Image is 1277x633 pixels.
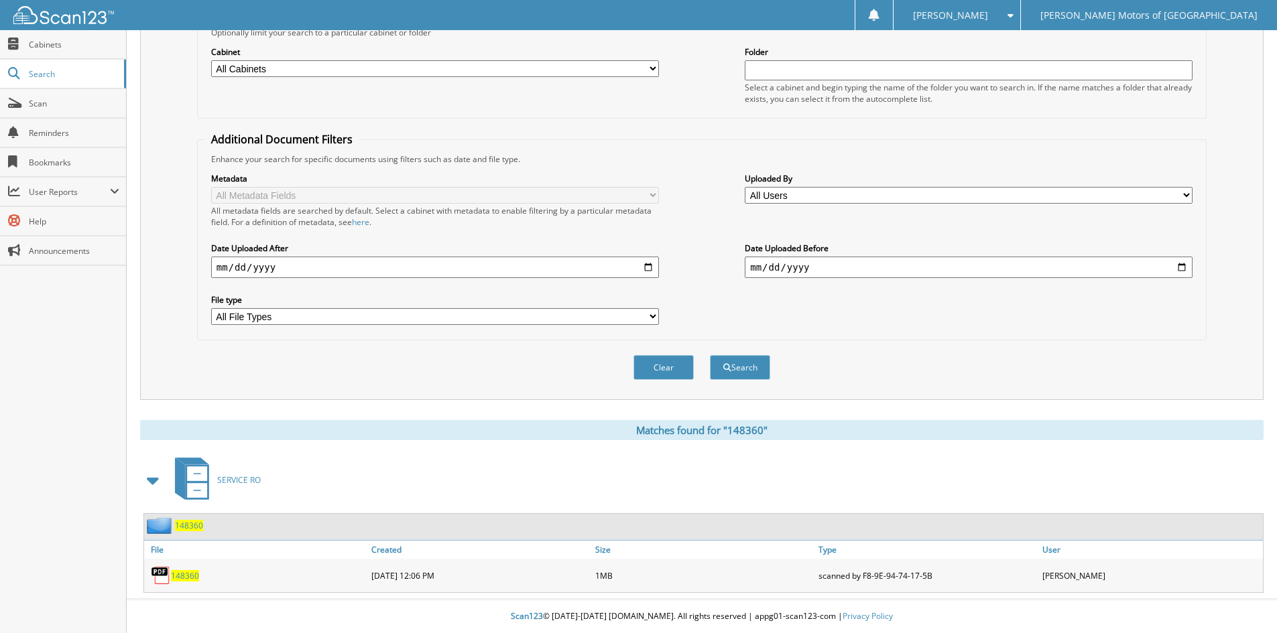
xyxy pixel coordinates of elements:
button: Clear [633,355,694,380]
div: 1MB [592,562,816,589]
img: PDF.png [151,565,171,585]
span: SERVICE RO [217,474,261,486]
div: © [DATE]-[DATE] [DOMAIN_NAME]. All rights reserved | appg01-scan123-com | [127,600,1277,633]
iframe: Chat Widget [1210,569,1277,633]
input: start [211,257,659,278]
label: Metadata [211,173,659,184]
a: SERVICE RO [167,453,261,506]
span: Announcements [29,245,119,257]
a: File [144,541,368,559]
label: Date Uploaded Before [745,242,1193,254]
div: Enhance your search for specific documents using filters such as date and file type. [204,153,1199,165]
label: Cabinet [211,46,659,58]
span: [PERSON_NAME] Motors of [GEOGRAPHIC_DATA] [1040,11,1258,19]
input: end [745,257,1193,278]
span: Scan123 [511,610,543,622]
div: Select a cabinet and begin typing the name of the folder you want to search in. If the name match... [745,82,1193,104]
div: [DATE] 12:06 PM [368,562,592,589]
div: [PERSON_NAME] [1039,562,1263,589]
div: Matches found for "148360" [140,420,1264,440]
label: Uploaded By [745,173,1193,184]
span: Reminders [29,127,119,139]
button: Search [710,355,770,380]
span: Scan [29,98,119,109]
a: 148360 [175,520,203,531]
label: Date Uploaded After [211,242,659,254]
a: Privacy Policy [843,610,893,622]
span: Bookmarks [29,157,119,168]
a: Created [368,541,592,559]
a: Type [815,541,1039,559]
label: File type [211,294,659,305]
div: Optionally limit your search to a particular cabinet or folder [204,27,1199,38]
label: Folder [745,46,1193,58]
div: All metadata fields are searched by default. Select a cabinet with metadata to enable filtering b... [211,205,659,228]
div: scanned by F8-9E-94-74-17-5B [815,562,1039,589]
legend: Additional Document Filters [204,132,359,147]
a: User [1039,541,1263,559]
img: folder2.png [147,517,175,534]
span: Help [29,216,119,227]
a: here [352,216,369,228]
span: User Reports [29,186,110,198]
span: [PERSON_NAME] [913,11,988,19]
a: Size [592,541,816,559]
a: 148360 [171,570,199,581]
span: Search [29,68,117,80]
span: Cabinets [29,39,119,50]
img: scan123-logo-white.svg [13,6,114,24]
